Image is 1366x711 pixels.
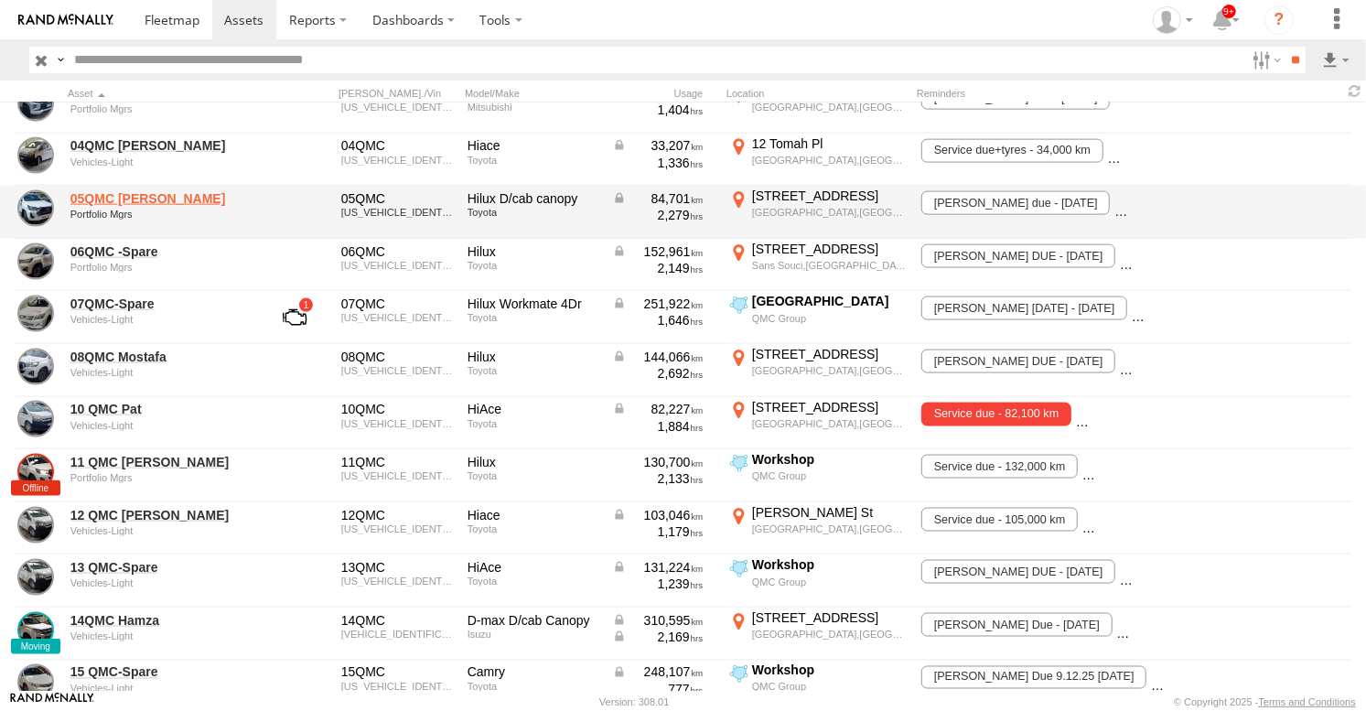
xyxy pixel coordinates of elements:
div: undefined [70,630,248,641]
div: MMAJLKL10NH028991 [341,102,455,113]
div: undefined [70,314,248,325]
div: Data from Vehicle CANbus [612,296,704,312]
div: undefined [70,209,248,220]
div: Hilux Workmate 4Dr [468,296,599,312]
div: Toyota [468,418,599,429]
div: Data from Vehicle CANbus [612,612,704,629]
div: Hiace [468,137,599,154]
div: [GEOGRAPHIC_DATA],[GEOGRAPHIC_DATA] [752,206,907,219]
div: Data from Vehicle CANbus [612,243,704,260]
a: 07QMC-Spare [70,296,248,312]
a: 15 QMC-Spare [70,664,248,681]
div: MPATFR85JFT001483 [341,629,455,640]
a: 10 QMC Pat [70,401,248,417]
div: © Copyright 2025 - [1174,696,1356,707]
span: Service due - 82,100 km [921,403,1071,426]
div: undefined [70,420,248,431]
div: undefined [70,367,248,378]
label: Click to View Current Location [726,188,909,237]
div: Model/Make [465,87,602,100]
label: Click to View Current Location [726,135,909,185]
div: Toyota [468,523,599,534]
div: [STREET_ADDRESS] [752,609,907,626]
div: QMC Group [752,681,907,694]
div: Toyota [468,312,599,323]
a: View Asset Details [17,559,54,596]
div: Data from Vehicle CANbus [612,664,704,681]
span: Refresh [1344,82,1366,100]
div: Data from Vehicle CANbus [612,629,704,645]
div: Workshop [752,663,907,679]
span: REGO DUE - 20/09/2026 [1076,403,1270,426]
div: undefined [70,472,248,483]
a: View Asset with Fault/s [261,296,328,339]
div: HiAce [468,401,599,417]
div: 130,700 [612,454,704,470]
div: [STREET_ADDRESS] [752,346,907,362]
div: QMC Group [752,312,907,325]
div: 1,336 [612,155,704,171]
div: MR0JA3DD100371766 [341,207,455,218]
a: 08QMC Mostafa [70,349,248,365]
div: 05QMC [341,190,455,207]
div: [PERSON_NAME]./Vin [339,87,457,100]
div: Toyota [468,155,599,166]
div: JTFRA3AP208030417 [341,418,455,429]
div: QMC Group [752,576,907,588]
div: 2,279 [612,207,704,223]
div: Reminders [917,87,1138,100]
a: 05QMC [PERSON_NAME] [70,190,248,207]
div: Toyota [468,470,599,481]
span: Service due - 132,000 km [921,455,1078,479]
a: 14QMC Hamza [70,612,248,629]
span: REGO DUE - 19/03/2026 [921,560,1115,584]
div: Toyota [468,682,599,693]
label: Click to View Current Location [726,82,909,132]
a: View Asset Details [17,454,54,490]
a: View Asset Details [17,507,54,544]
div: JTFRA3AP608030419 [341,523,455,534]
div: 1,404 [612,102,704,118]
div: undefined [70,684,248,695]
div: 2,133 [612,470,704,487]
div: 12 Tomah Pl [752,135,907,152]
div: [STREET_ADDRESS] [752,188,907,204]
div: Zeyd Karahasanoglu [1146,6,1199,34]
div: Toyota [468,207,599,218]
span: Rego Due - 08/02/2026 [921,613,1112,637]
span: rego due - 22/06/2026 [921,191,1110,215]
span: REGO DUE - 28/12/2025 [1108,139,1302,163]
a: View Asset Details [17,190,54,227]
a: Visit our Website [10,693,94,711]
a: 13 QMC-Spare [70,559,248,576]
div: 2,149 [612,260,704,276]
span: Service due - 105,000 km [921,508,1078,532]
div: undefined [70,525,248,536]
div: [GEOGRAPHIC_DATA],[GEOGRAPHIC_DATA] [752,417,907,430]
div: Workshop [752,556,907,573]
div: Hiace [468,507,599,523]
label: Search Query [53,47,68,73]
div: JTFRA3AP708035175 [341,155,455,166]
span: Rego Due 9.12.25 - 08/12/2025 [921,666,1146,690]
label: Click to View Current Location [726,293,909,342]
div: MR0JA3DD400345968 [341,260,455,271]
div: Click to Sort [68,87,251,100]
a: 11 QMC [PERSON_NAME] [70,454,248,470]
div: Hilux [468,349,599,365]
div: [GEOGRAPHIC_DATA],[GEOGRAPHIC_DATA] [752,364,907,377]
div: 14QMC [341,612,455,629]
div: [GEOGRAPHIC_DATA],[GEOGRAPHIC_DATA] [752,522,907,535]
div: Version: 308.01 [599,696,669,707]
label: Click to View Current Location [726,451,909,501]
div: Data from Vehicle CANbus [612,401,704,417]
div: 777 [612,682,704,698]
a: View Asset Details [17,85,54,122]
div: Sans Souci,[GEOGRAPHIC_DATA] [752,259,907,272]
div: undefined [70,156,248,167]
span: REGO DUE - 20/09/2026 [1082,508,1276,532]
a: View Asset Details [17,664,54,701]
div: D-max D/cab Canopy [468,612,599,629]
label: Export results as... [1320,47,1351,73]
div: MR0EX12G002076759 [341,312,455,323]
